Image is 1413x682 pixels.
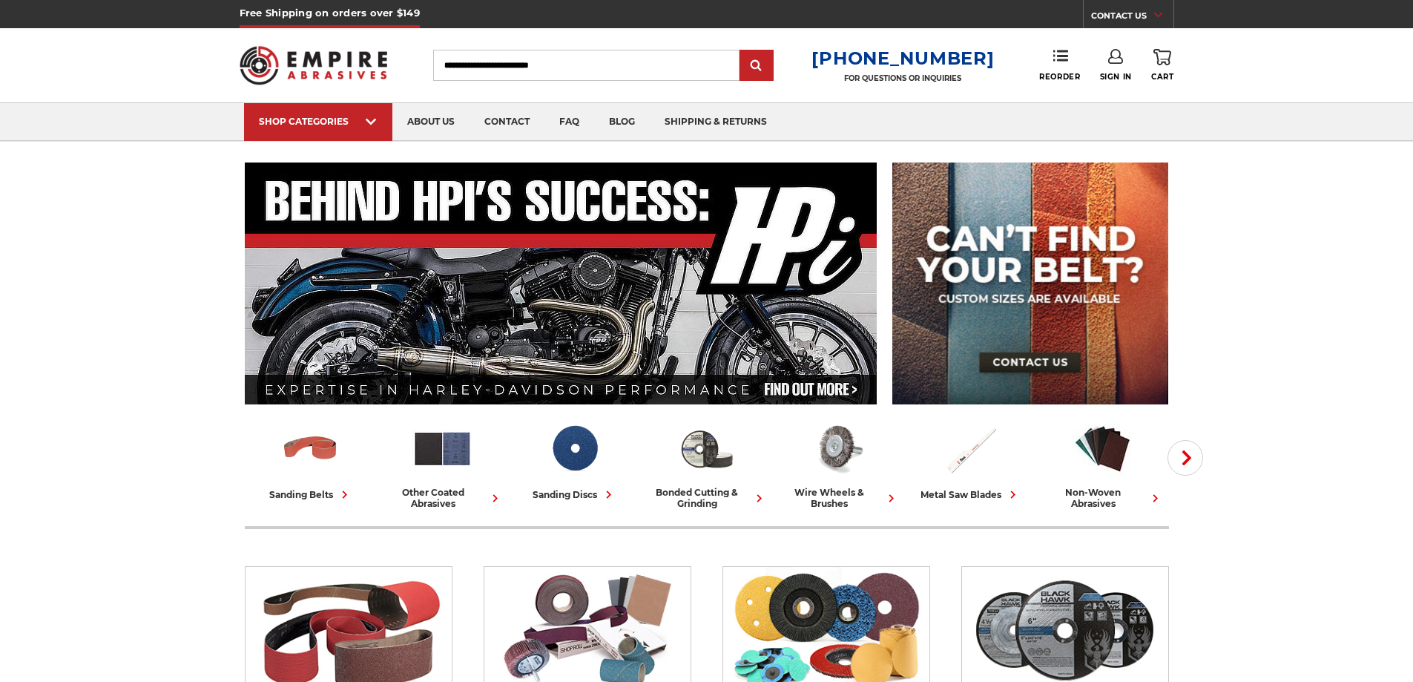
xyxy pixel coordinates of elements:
span: Cart [1151,72,1173,82]
img: promo banner for custom belts. [892,163,1168,404]
a: faq [544,103,594,141]
a: about us [392,103,470,141]
a: non-woven abrasives [1043,418,1163,509]
a: sanding belts [251,418,371,502]
div: sanding belts [269,487,352,502]
a: Cart [1151,49,1173,82]
div: non-woven abrasives [1043,487,1163,509]
img: Banner for an interview featuring Horsepower Inc who makes Harley performance upgrades featured o... [245,163,877,404]
div: sanding discs [533,487,616,502]
button: Next [1167,440,1203,476]
a: Reorder [1039,49,1080,81]
img: Sanding Discs [544,418,605,479]
img: Sanding Belts [280,418,341,479]
img: Wire Wheels & Brushes [808,418,869,479]
img: Bonded Cutting & Grinding [676,418,737,479]
a: [PHONE_NUMBER] [811,47,994,69]
a: shipping & returns [650,103,782,141]
a: contact [470,103,544,141]
a: wire wheels & brushes [779,418,899,509]
img: Metal Saw Blades [940,418,1001,479]
p: FOR QUESTIONS OR INQUIRIES [811,73,994,83]
img: Non-woven Abrasives [1072,418,1133,479]
input: Submit [742,51,771,81]
div: other coated abrasives [383,487,503,509]
a: blog [594,103,650,141]
img: Empire Abrasives [240,36,388,94]
a: other coated abrasives [383,418,503,509]
img: Other Coated Abrasives [412,418,473,479]
div: SHOP CATEGORIES [259,116,378,127]
div: metal saw blades [920,487,1021,502]
a: metal saw blades [911,418,1031,502]
a: CONTACT US [1091,7,1173,28]
a: bonded cutting & grinding [647,418,767,509]
div: wire wheels & brushes [779,487,899,509]
a: sanding discs [515,418,635,502]
div: bonded cutting & grinding [647,487,767,509]
span: Reorder [1039,72,1080,82]
span: Sign In [1100,72,1132,82]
